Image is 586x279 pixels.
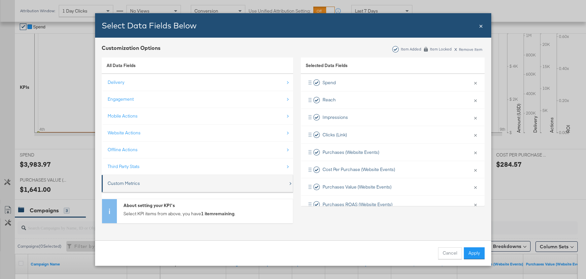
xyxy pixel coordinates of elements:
[323,184,392,190] span: Purchases Value (Website Events)
[108,130,141,136] div: Website Actions
[479,21,483,30] div: Close
[108,113,138,119] div: Mobile Actions
[471,197,480,211] button: ×
[102,44,160,52] div: Customization Options
[107,62,136,68] span: All Data Fields
[479,21,483,30] span: ×
[323,114,348,121] span: Impressions
[108,163,140,170] div: Third Party Stats
[306,62,348,72] span: Selected Data Fields
[454,45,457,52] span: x
[454,46,483,52] div: Remove Item
[323,132,347,138] span: Clicks (Link)
[323,80,336,86] span: Spend
[123,202,290,209] div: About setting your KPI's
[471,93,480,107] button: ×
[108,79,124,86] div: Delivery
[102,20,196,30] span: Select Data Fields Below
[430,47,452,52] div: Item Locked
[108,147,138,153] div: Offline Actions
[464,247,485,259] button: Apply
[323,166,395,173] span: Cost Per Purchase (Website Events)
[123,211,290,217] p: Select KPI items from above, you have .
[438,247,462,259] button: Cancel
[201,211,234,217] strong: 1 item remaining
[471,145,480,159] button: ×
[471,180,480,194] button: ×
[108,180,140,187] div: Custom Metrics
[400,47,422,52] div: Item Added
[95,13,491,266] div: Bulk Add Locations Modal
[108,96,134,102] div: Engagement
[471,76,480,89] button: ×
[471,111,480,124] button: ×
[323,149,379,156] span: Purchases (Website Events)
[471,128,480,142] button: ×
[471,163,480,177] button: ×
[323,201,393,208] span: Purchases ROAS (Website Events)
[323,97,336,103] span: Reach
